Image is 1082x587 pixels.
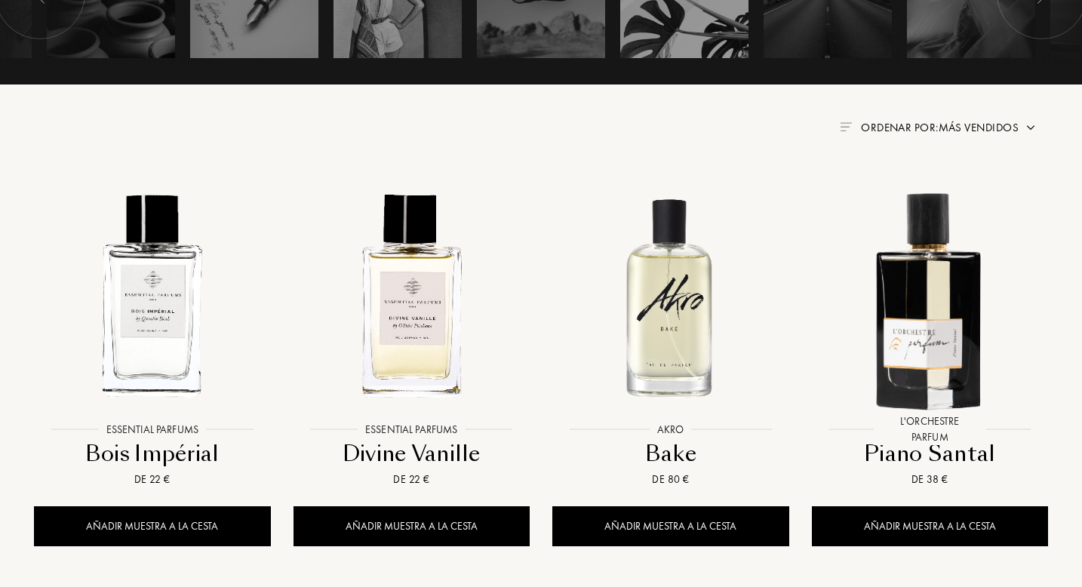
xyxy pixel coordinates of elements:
div: De 22 € [40,472,265,487]
a: Bois Impérial Essential ParfumsEssential ParfumsBois ImpérialDe 22 € [34,163,271,506]
img: Bois Impérial Essential Parfums [35,180,269,413]
img: Divine Vanille Essential Parfums [295,180,528,413]
a: Divine Vanille Essential ParfumsEssential ParfumsDivine VanilleDe 22 € [294,163,530,506]
img: filter_by.png [840,122,852,131]
a: Bake AkroAkroBakeDe 80 € [552,163,789,506]
img: arrow.png [1025,121,1037,134]
span: Ordenar por: Más vendidos [861,120,1019,135]
div: De 38 € [818,472,1043,487]
img: Piano Santal L'Orchestre Parfum [813,180,1047,413]
div: Añadir muestra a la cesta [812,506,1049,546]
div: De 22 € [300,472,524,487]
div: Añadir muestra a la cesta [34,506,271,546]
div: Añadir muestra a la cesta [294,506,530,546]
div: De 80 € [558,472,783,487]
img: Bake Akro [554,180,787,413]
a: Piano Santal L'Orchestre ParfumL'Orchestre ParfumPiano SantalDe 38 € [812,163,1049,506]
div: Añadir muestra a la cesta [552,506,789,546]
